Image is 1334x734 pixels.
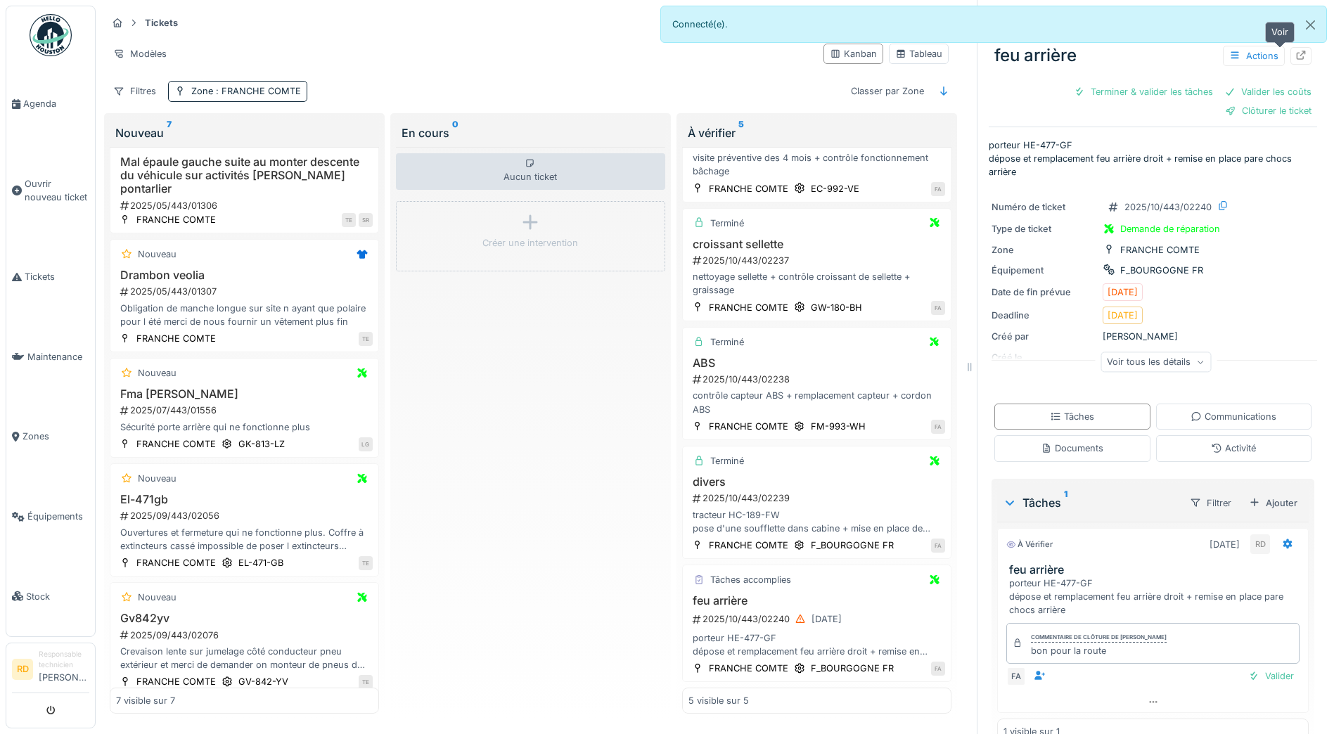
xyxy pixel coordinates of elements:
div: 2025/07/443/01556 [119,404,373,417]
div: [DATE] [1108,285,1138,299]
div: Zone [992,243,1097,257]
sup: 1 [1064,494,1067,511]
div: contrôle capteur ABS + remplacement capteur + cordon ABS [688,389,945,416]
div: F_BOURGOGNE FR [811,662,894,675]
div: Date de fin prévue [992,285,1097,299]
span: Tickets [25,270,89,283]
div: 2025/09/443/02076 [119,629,373,642]
div: TE [359,556,373,570]
div: À vérifier [688,124,946,141]
div: visite préventive des 4 mois + contrôle fonctionnement bâchage [688,151,945,178]
div: [PERSON_NAME] [992,330,1314,343]
div: Tâches accomplies [710,573,791,586]
div: Tableau [895,47,942,60]
a: RD Responsable technicien[PERSON_NAME] [12,649,89,693]
div: Voir [1265,22,1295,42]
div: porteur HE-477-GF dépose et remplacement feu arrière droit + remise en place pare chocs arrière [688,631,945,658]
div: FA [1006,667,1026,686]
div: FRANCHE COMTE [709,539,788,552]
div: Voir tous les détails [1101,352,1211,372]
div: 2025/10/443/02237 [691,254,945,267]
div: Kanban [830,47,877,60]
div: FRANCHE COMTE [136,437,216,451]
div: FRANCHE COMTE [709,420,788,433]
span: Agenda [23,97,89,110]
div: EC-992-VE [811,182,859,195]
div: Activité [1211,442,1256,455]
div: Classer par Zone [845,81,930,101]
h3: Fma [PERSON_NAME] [116,387,373,401]
img: Badge_color-CXgf-gQk.svg [30,14,72,56]
div: Valider [1243,667,1300,685]
sup: 5 [738,124,744,141]
div: FA [931,539,945,553]
span: Maintenance [27,350,89,363]
div: Type de ticket [992,222,1097,236]
div: [DATE] [812,612,842,626]
div: SR [359,213,373,227]
div: Terminé [710,335,744,349]
div: RD [1250,534,1270,554]
div: 5 visible sur 5 [688,694,749,707]
div: Commentaire de clôture de [PERSON_NAME] [1031,633,1167,643]
a: Zones [6,397,95,477]
span: Équipements [27,510,89,523]
div: FRANCHE COMTE [136,675,216,688]
div: Deadline [992,309,1097,322]
div: FRANCHE COMTE [136,332,216,345]
a: Agenda [6,64,95,144]
div: FA [931,420,945,434]
a: Stock [6,556,95,636]
h3: El-471gb [116,493,373,506]
div: GK-813-LZ [238,437,285,451]
div: F_BOURGOGNE FR [811,539,894,552]
div: FA [931,662,945,676]
div: 2025/05/443/01307 [119,285,373,298]
div: Nouveau [138,472,177,485]
div: 2025/10/443/02240 [1124,200,1212,214]
div: FM-993-WH [811,420,866,433]
div: Actions [1223,46,1285,66]
a: Équipements [6,477,95,557]
div: [DATE] [1210,538,1240,551]
div: Modèles [107,44,173,64]
span: Stock [26,590,89,603]
div: Communications [1191,410,1276,423]
div: EL-471-GB [238,556,283,569]
div: FRANCHE COMTE [136,556,216,569]
h3: croissant sellette [688,238,945,251]
div: Responsable technicien [39,649,89,671]
div: Terminé [710,217,744,230]
div: 2025/05/443/01306 [119,199,373,212]
span: : FRANCHE COMTE [213,86,301,96]
div: nettoyage sellette + contrôle croissant de sellette + graissage [688,270,945,297]
div: 7 visible sur 7 [116,694,175,707]
div: Ajouter [1243,494,1303,513]
div: 2025/09/443/02056 [119,509,373,522]
div: Demande de réparation [1120,222,1220,236]
div: Numéro de ticket [992,200,1097,214]
div: tracteur HC-189-FW pose d'une soufflette dans cabine + mise en place de support de maintient de m... [688,508,945,535]
div: Créé par [992,330,1097,343]
div: TE [359,332,373,346]
div: Sécurité porte arrière qui ne fonctionne plus [116,420,373,434]
li: RD [12,659,33,680]
div: Nouveau [138,591,177,604]
h3: Mal épaule gauche suite au monter descente du véhicule sur activités [PERSON_NAME] pontarlier [116,155,373,196]
div: TE [342,213,356,227]
div: Terminé [710,454,744,468]
button: Close [1295,6,1326,44]
div: Clôturer le ticket [1219,101,1317,120]
div: FA [931,301,945,315]
div: Connecté(e). [660,6,1328,43]
span: Zones [23,430,89,443]
p: porteur HE-477-GF dépose et remplacement feu arrière droit + remise en place pare chocs arrière [989,139,1317,179]
div: Nouveau [138,366,177,380]
div: Valider les coûts [1219,82,1317,101]
div: GV-842-YV [238,675,288,688]
sup: 0 [452,124,458,141]
div: F_BOURGOGNE FR [1120,264,1203,277]
div: Équipement [992,264,1097,277]
div: FRANCHE COMTE [709,182,788,195]
div: Ouvertures et fermeture qui ne fonctionne plus. Coffre à extincteurs cassé impossible de poser l ... [116,526,373,553]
